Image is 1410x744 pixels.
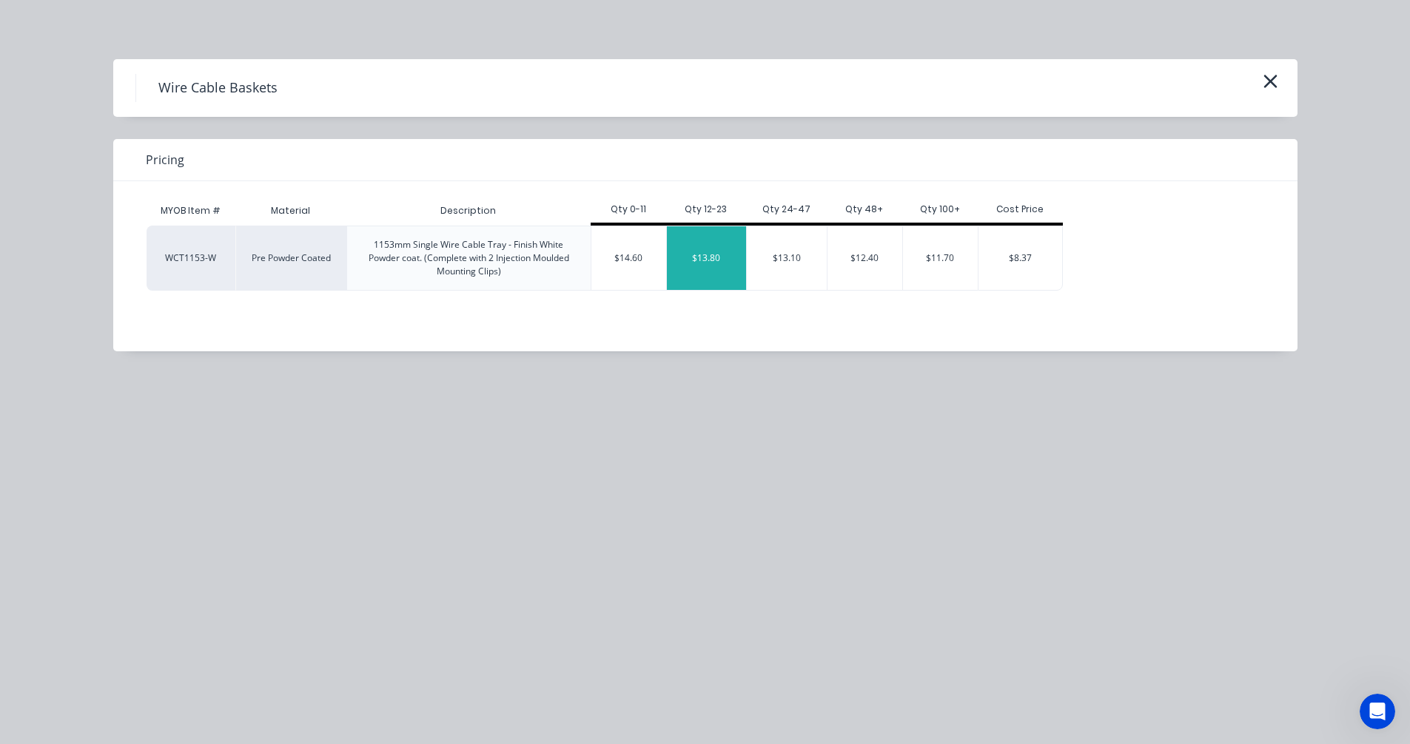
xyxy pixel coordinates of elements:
div: Qty 12-23 [666,203,747,216]
div: Pre Powder Coated [235,226,346,291]
div: Qty 48+ [827,203,902,216]
div: $12.40 [827,226,902,290]
div: MYOB Item # [147,196,235,226]
div: Qty 100+ [902,203,978,216]
div: $13.10 [747,226,827,290]
div: Qty 0-11 [591,203,666,216]
iframe: Intercom live chat [1360,694,1395,729]
div: 1153mm Single Wire Cable Tray - Finish White Powder coat. (Complete with 2 Injection Moulded Moun... [359,238,579,278]
div: $13.80 [667,226,747,290]
div: WCT1153-W [147,226,235,291]
div: Description [429,192,508,229]
div: $8.37 [978,226,1062,290]
div: $14.60 [591,226,666,290]
div: Qty 24-47 [746,203,827,216]
div: $11.70 [903,226,978,290]
div: Cost Price [978,203,1063,216]
span: Pricing [146,151,184,169]
div: Material [235,196,346,226]
h4: Wire Cable Baskets [135,74,300,102]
